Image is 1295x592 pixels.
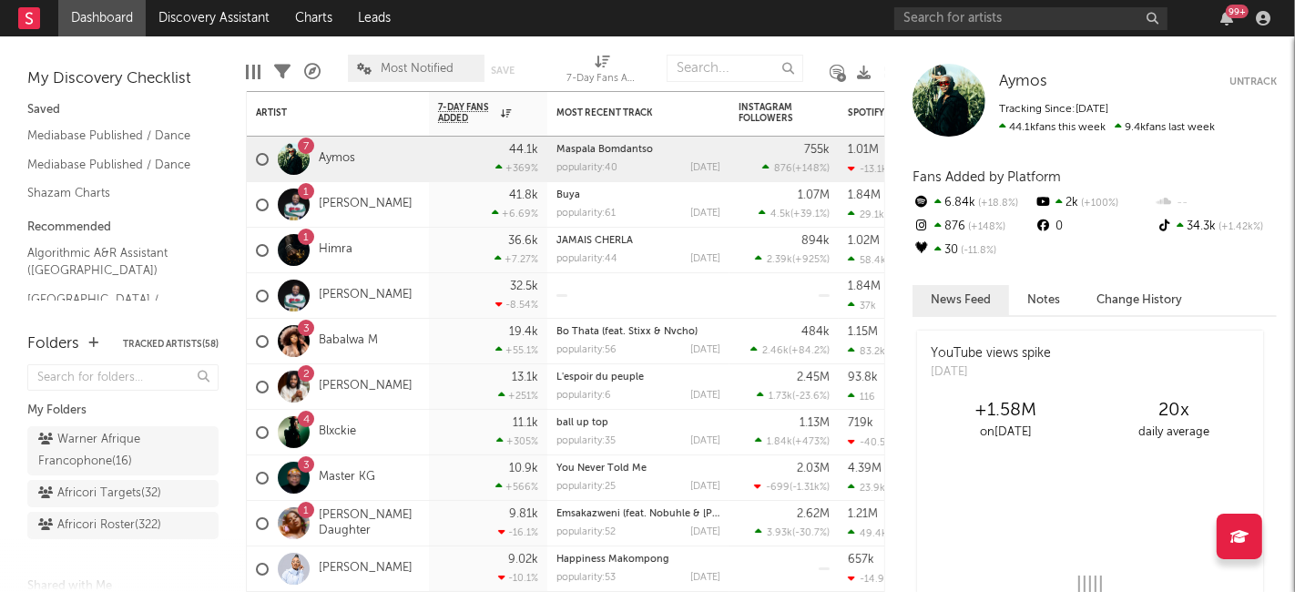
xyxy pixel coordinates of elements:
[999,122,1106,133] span: 44.1k fans this week
[690,391,720,401] div: [DATE]
[1220,11,1233,26] button: 99+
[438,102,496,124] span: 7-Day Fans Added
[913,191,1034,215] div: 6.84k
[27,155,200,175] a: Mediabase Published / Dance
[1090,422,1259,444] div: daily average
[556,145,653,155] a: Maspala Bomdantso
[848,482,885,494] div: 23.9k
[848,527,887,539] div: 49.4k
[556,190,580,200] a: Buya
[848,281,881,292] div: 1.84M
[795,437,827,447] span: +473 %
[690,254,720,264] div: [DATE]
[509,463,538,475] div: 10.9k
[491,66,515,76] button: Save
[848,209,884,220] div: 29.1k
[766,483,790,493] span: -699
[767,255,792,265] span: 2.39k
[319,151,355,167] a: Aymos
[750,344,830,356] div: ( )
[556,482,616,492] div: popularity: 25
[795,528,827,538] span: -30.7 %
[509,189,538,201] div: 41.8k
[755,526,830,538] div: ( )
[1034,191,1155,215] div: 2k
[1156,191,1277,215] div: --
[795,164,827,174] span: +148 %
[510,281,538,292] div: 32.5k
[27,333,79,355] div: Folders
[556,254,617,264] div: popularity: 44
[319,561,413,577] a: [PERSON_NAME]
[566,46,639,98] div: 7-Day Fans Added (7-Day Fans Added)
[556,555,720,565] div: Happiness Makompong
[755,435,830,447] div: ( )
[848,144,879,156] div: 1.01M
[508,235,538,247] div: 36.6k
[495,299,538,311] div: -8.54 %
[556,145,720,155] div: Maspala Bomdantso
[759,208,830,219] div: ( )
[999,122,1215,133] span: 9.4k fans last week
[797,463,830,475] div: 2.03M
[556,163,617,173] div: popularity: 40
[690,163,720,173] div: [DATE]
[1034,215,1155,239] div: 0
[848,436,891,448] div: -40.5k
[556,327,720,337] div: Bo Thata (feat. Stixx & Nvcho)
[556,373,644,383] a: L'espoir du peuple
[999,73,1047,91] a: Aymos
[27,290,200,362] a: [GEOGRAPHIC_DATA] / [GEOGRAPHIC_DATA] / [GEOGRAPHIC_DATA] / All Africa A&R Assistant
[27,217,219,239] div: Recommended
[495,253,538,265] div: +7.27 %
[319,242,352,258] a: Himra
[774,164,792,174] span: 876
[556,464,720,474] div: You Never Told Me
[762,162,830,174] div: ( )
[754,481,830,493] div: ( )
[767,437,792,447] span: 1.84k
[381,63,454,75] span: Most Notified
[509,508,538,520] div: 9.81k
[1078,285,1200,315] button: Change History
[1217,222,1264,232] span: +1.42k %
[38,483,161,505] div: Africori Targets ( 32 )
[1090,400,1259,422] div: 20 x
[755,253,830,265] div: ( )
[975,199,1018,209] span: +18.8 %
[1156,215,1277,239] div: 34.3k
[848,254,886,266] div: 58.4k
[1009,285,1078,315] button: Notes
[848,417,873,429] div: 719k
[509,144,538,156] div: 44.1k
[556,373,720,383] div: L'espoir du peuple
[922,400,1090,422] div: +1.58M
[556,509,720,519] div: Emsakazweni (feat. Nobuhle & Essa Kay)
[762,346,789,356] span: 2.46k
[795,392,827,402] span: -23.6 %
[801,235,830,247] div: 894k
[246,46,260,98] div: Edit Columns
[319,424,356,440] a: Blxckie
[690,482,720,492] div: [DATE]
[848,163,887,175] div: -13.1k
[556,327,698,337] a: Bo Thata (feat. Stixx & Nvcho)
[1226,5,1249,18] div: 99 +
[690,209,720,219] div: [DATE]
[38,515,161,536] div: Africori Roster ( 322 )
[319,379,413,394] a: [PERSON_NAME]
[958,246,996,256] span: -11.8 %
[495,481,538,493] div: +566 %
[498,526,538,538] div: -16.1 %
[770,209,790,219] span: 4.5k
[667,55,803,82] input: Search...
[304,46,321,98] div: A&R Pipeline
[1078,199,1118,209] span: +100 %
[27,426,219,475] a: Warner Afrique Francophone(16)
[913,170,1061,184] span: Fans Added by Platform
[913,215,1034,239] div: 876
[123,340,219,349] button: Tracked Artists(58)
[690,527,720,537] div: [DATE]
[848,345,885,357] div: 83.2k
[556,236,633,246] a: JAMAIS CHERLA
